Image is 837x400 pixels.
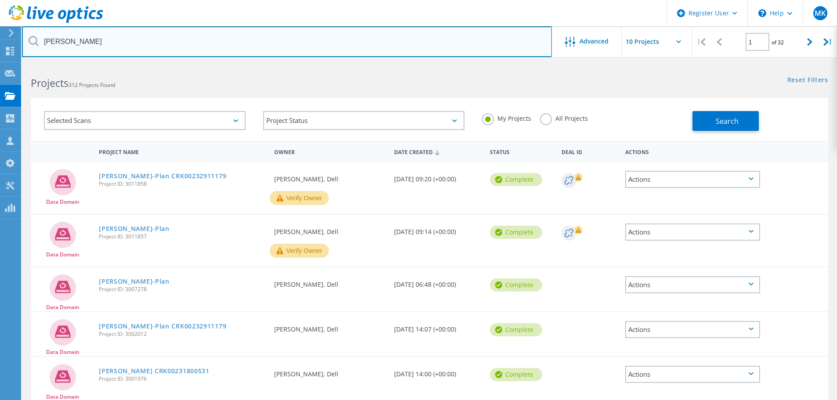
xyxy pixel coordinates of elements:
[390,267,486,296] div: [DATE] 06:48 (+00:00)
[557,143,621,159] div: Deal Id
[270,267,389,296] div: [PERSON_NAME], Dell
[46,394,80,400] span: Data Domain
[390,357,486,386] div: [DATE] 14:00 (+00:00)
[22,26,552,57] input: Search projects by name, owner, ID, company, etc
[580,38,609,44] span: Advanced
[692,111,759,131] button: Search
[46,350,80,355] span: Data Domain
[758,9,766,17] svg: \n
[94,143,270,159] div: Project Name
[270,215,389,244] div: [PERSON_NAME], Dell
[625,276,760,293] div: Actions
[540,113,588,122] label: All Projects
[46,199,80,205] span: Data Domain
[270,143,389,159] div: Owner
[263,111,465,130] div: Project Status
[490,278,542,292] div: Complete
[69,81,115,89] span: 312 Projects Found
[490,368,542,381] div: Complete
[625,223,760,241] div: Actions
[625,366,760,383] div: Actions
[787,77,828,84] a: Reset Filters
[270,162,389,191] div: [PERSON_NAME], Dell
[692,26,710,58] div: |
[46,305,80,310] span: Data Domain
[99,323,226,329] a: [PERSON_NAME]-Plan CRK00232911179
[99,234,265,239] span: Project ID: 3011857
[99,226,170,232] a: [PERSON_NAME]-Plan
[46,252,80,257] span: Data Domain
[486,143,557,159] div: Status
[270,312,389,341] div: [PERSON_NAME], Dell
[716,116,739,126] span: Search
[490,173,542,186] div: Complete
[99,332,265,337] span: Project ID: 3002012
[270,191,329,205] button: Verify Owner
[490,323,542,336] div: Complete
[390,312,486,341] div: [DATE] 14:07 (+00:00)
[99,376,265,382] span: Project ID: 3001976
[99,368,210,374] a: [PERSON_NAME] CRK00231800531
[390,162,486,191] div: [DATE] 09:20 (+00:00)
[31,76,69,90] b: Projects
[270,244,329,258] button: Verify Owner
[99,278,170,285] a: [PERSON_NAME]-Plan
[621,143,765,159] div: Actions
[625,321,760,338] div: Actions
[625,171,760,188] div: Actions
[44,111,246,130] div: Selected Scans
[390,143,486,160] div: Date Created
[99,181,265,187] span: Project ID: 3011858
[270,357,389,386] div: [PERSON_NAME], Dell
[772,39,784,46] span: of 32
[819,26,837,58] div: |
[99,173,226,179] a: [PERSON_NAME]-Plan CRK00232911179
[99,287,265,292] span: Project ID: 3007278
[490,226,542,239] div: Complete
[482,113,531,122] label: My Projects
[9,18,103,25] a: Live Optics Dashboard
[390,215,486,244] div: [DATE] 09:14 (+00:00)
[815,10,826,17] span: MK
